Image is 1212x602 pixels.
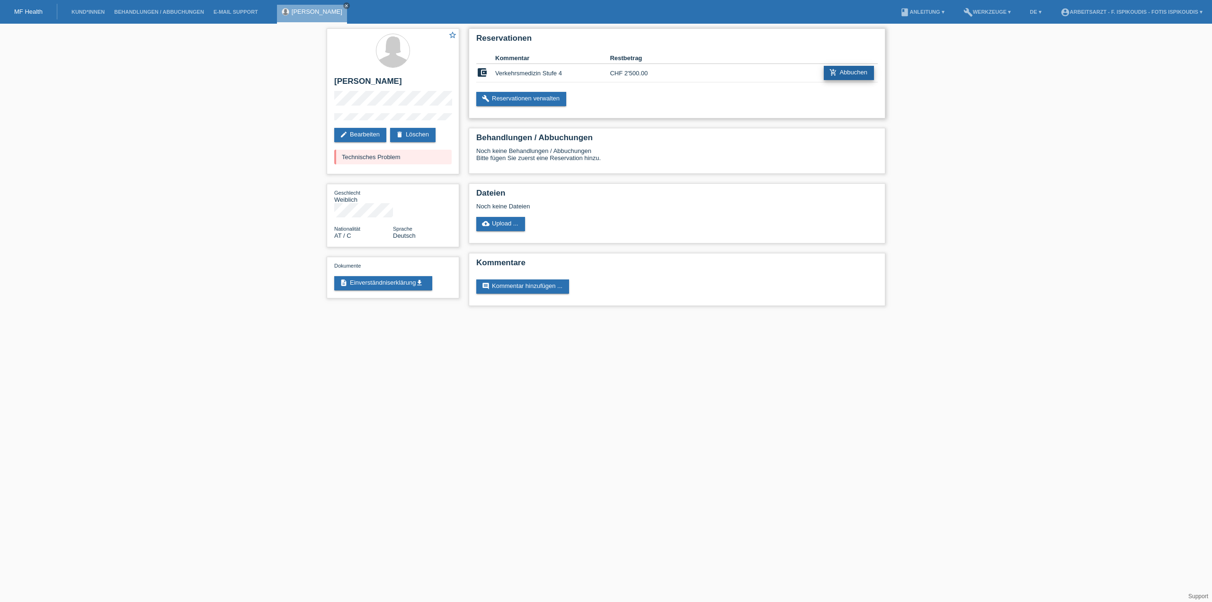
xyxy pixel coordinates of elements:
[476,189,878,203] h2: Dateien
[334,226,360,232] span: Nationalität
[334,263,361,269] span: Dokumente
[476,34,878,48] h2: Reservationen
[610,64,667,82] td: CHF 2'500.00
[109,9,209,15] a: Behandlungen / Abbuchungen
[1188,593,1208,600] a: Support
[344,3,349,8] i: close
[476,258,878,272] h2: Kommentare
[393,226,412,232] span: Sprache
[963,8,973,17] i: build
[476,147,878,169] div: Noch keine Behandlungen / Abbuchungen Bitte fügen Sie zuerst eine Reservation hinzu.
[448,31,457,39] i: star_border
[334,190,360,196] span: Geschlecht
[476,279,569,294] a: commentKommentar hinzufügen ...
[416,279,423,287] i: get_app
[1025,9,1046,15] a: DE ▾
[482,282,490,290] i: comment
[476,67,488,78] i: account_balance_wallet
[393,232,416,239] span: Deutsch
[343,2,350,9] a: close
[476,92,566,106] a: buildReservationen verwalten
[476,133,878,147] h2: Behandlungen / Abbuchungen
[1056,9,1207,15] a: account_circleArbeitsarzt - F. Ispikoudis - Fotis Ispikoudis ▾
[340,131,348,138] i: edit
[610,53,667,64] th: Restbetrag
[482,95,490,102] i: build
[334,276,432,290] a: descriptionEinverständniserklärungget_app
[292,8,342,15] a: [PERSON_NAME]
[334,128,386,142] a: editBearbeiten
[334,232,351,239] span: Österreich / C / 07.12.2004
[495,64,610,82] td: Verkehrsmedizin Stufe 4
[824,66,874,80] a: add_shopping_cartAbbuchen
[334,77,452,91] h2: [PERSON_NAME]
[829,69,837,76] i: add_shopping_cart
[334,189,393,203] div: Weiblich
[495,53,610,64] th: Kommentar
[959,9,1016,15] a: buildWerkzeuge ▾
[209,9,263,15] a: E-Mail Support
[482,220,490,227] i: cloud_upload
[67,9,109,15] a: Kund*innen
[396,131,403,138] i: delete
[476,217,525,231] a: cloud_uploadUpload ...
[900,8,909,17] i: book
[1060,8,1070,17] i: account_circle
[476,203,766,210] div: Noch keine Dateien
[334,150,452,164] div: Technisches Problem
[895,9,949,15] a: bookAnleitung ▾
[390,128,436,142] a: deleteLöschen
[340,279,348,287] i: description
[448,31,457,41] a: star_border
[14,8,43,15] a: MF Health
